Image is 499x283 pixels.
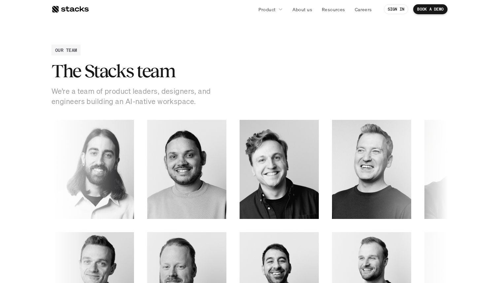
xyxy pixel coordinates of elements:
[318,3,349,15] a: Resources
[351,3,376,15] a: Careers
[355,6,372,13] p: Careers
[292,6,312,13] p: About us
[417,7,444,12] p: BOOK A DEMO
[51,86,216,107] p: We’re a team of product leaders, designers, and engineers building an AI-native workspace.
[51,61,249,81] h2: The Stacks team
[413,4,448,14] a: BOOK A DEMO
[322,6,345,13] p: Resources
[384,4,409,14] a: SIGN IN
[288,3,316,15] a: About us
[258,6,276,13] p: Product
[55,47,77,53] h2: OUR TEAM
[388,7,405,12] p: SIGN IN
